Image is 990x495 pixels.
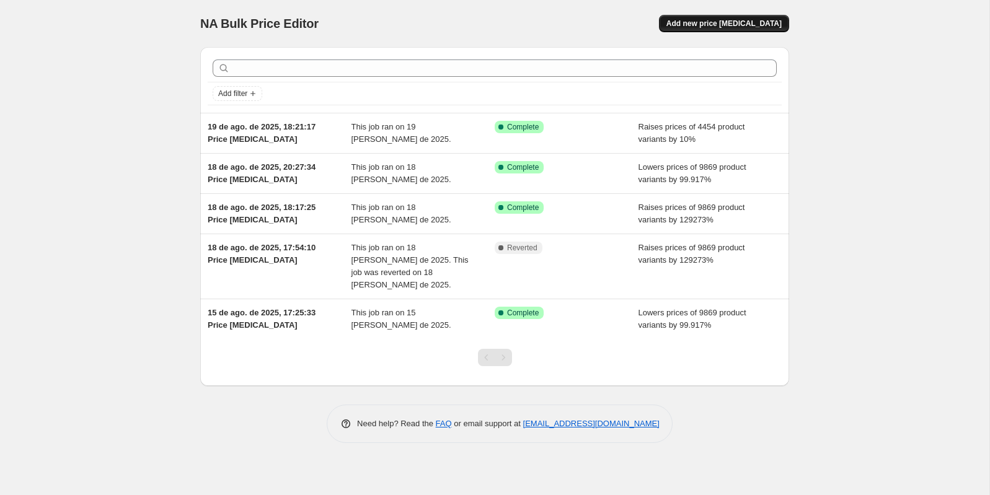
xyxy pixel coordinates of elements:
span: Raises prices of 9869 product variants by 129273% [639,243,745,265]
button: Add new price [MEDICAL_DATA] [659,15,789,32]
span: Complete [507,203,539,212]
span: 19 de ago. de 2025, 18:21:17 Price [MEDICAL_DATA] [208,122,316,144]
span: 18 de ago. de 2025, 17:54:10 Price [MEDICAL_DATA] [208,243,316,265]
span: This job ran on 18 [PERSON_NAME] de 2025. [351,203,451,224]
a: [EMAIL_ADDRESS][DOMAIN_NAME] [523,419,660,428]
a: FAQ [436,419,452,428]
span: 18 de ago. de 2025, 18:17:25 Price [MEDICAL_DATA] [208,203,316,224]
span: 18 de ago. de 2025, 20:27:34 Price [MEDICAL_DATA] [208,162,316,184]
span: Raises prices of 4454 product variants by 10% [639,122,745,144]
span: Add filter [218,89,247,99]
span: or email support at [452,419,523,428]
span: Lowers prices of 9869 product variants by 99.917% [639,162,746,184]
span: Complete [507,122,539,132]
span: This job ran on 19 [PERSON_NAME] de 2025. [351,122,451,144]
span: 15 de ago. de 2025, 17:25:33 Price [MEDICAL_DATA] [208,308,316,330]
span: This job ran on 18 [PERSON_NAME] de 2025. [351,162,451,184]
span: Need help? Read the [357,419,436,428]
span: Complete [507,162,539,172]
span: Add new price [MEDICAL_DATA] [666,19,782,28]
span: Complete [507,308,539,318]
span: Raises prices of 9869 product variants by 129273% [639,203,745,224]
button: Add filter [213,86,262,101]
span: Lowers prices of 9869 product variants by 99.917% [639,308,746,330]
nav: Pagination [478,349,512,366]
span: Reverted [507,243,537,253]
span: NA Bulk Price Editor [200,17,319,30]
span: This job ran on 15 [PERSON_NAME] de 2025. [351,308,451,330]
span: This job ran on 18 [PERSON_NAME] de 2025. This job was reverted on 18 [PERSON_NAME] de 2025. [351,243,469,289]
